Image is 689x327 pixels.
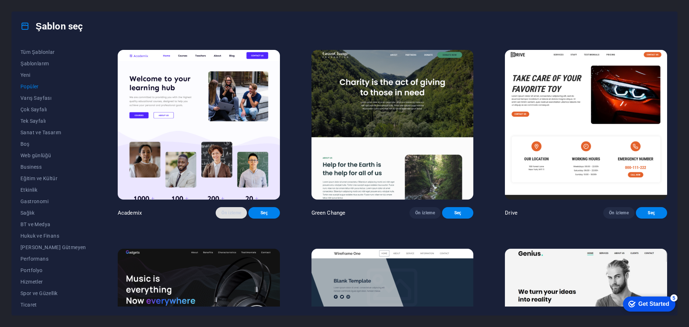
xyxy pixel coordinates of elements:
[20,127,86,138] button: Sanat ve Tasarım
[20,138,86,150] button: Boş
[20,184,86,196] button: Etkinlik
[20,253,86,265] button: Performans
[21,8,52,14] div: Get Started
[20,173,86,184] button: Eğitim ve Kültür
[20,130,86,135] span: Sanat ve Tasarım
[216,207,247,219] button: Ön izleme
[448,210,468,216] span: Seç
[20,81,86,92] button: Popüler
[20,49,86,55] span: Tüm Şablonlar
[20,219,86,230] button: BT ve Medya
[20,104,86,115] button: Çok Sayfalı
[442,207,473,219] button: Seç
[415,210,435,216] span: Ön izleme
[20,207,86,219] button: Sağlık
[20,118,86,124] span: Tek Sayfalı
[20,161,86,173] button: Business
[20,187,86,193] span: Etkinlik
[20,221,86,227] span: BT ve Medya
[20,153,86,158] span: Web günlüğü
[20,290,86,296] span: Spor ve Güzellik
[20,69,86,81] button: Yeni
[20,58,86,69] button: Şablonlarım
[20,61,86,66] span: Şablonlarım
[20,150,86,161] button: Web günlüğü
[20,279,86,285] span: Hizmetler
[20,288,86,299] button: Spor ve Güzellik
[20,115,86,127] button: Tek Sayfalı
[609,210,629,216] span: Ön izleme
[311,209,346,216] p: Green Change
[20,256,86,262] span: Performans
[20,46,86,58] button: Tüm Şablonlar
[311,50,474,199] img: Green Change
[603,207,634,219] button: Ön izleme
[20,230,86,242] button: Hukuk ve Finans
[221,210,241,216] span: Ön izleme
[20,198,86,204] span: Gastronomi
[20,242,86,253] button: [PERSON_NAME] Gütmeyen
[505,50,667,199] img: Drive
[20,244,86,250] span: [PERSON_NAME] Gütmeyen
[20,20,83,32] h4: Şablon seç
[20,233,86,239] span: Hukuk ve Finans
[53,1,60,9] div: 5
[6,4,58,19] div: Get Started 5 items remaining, 0% complete
[20,72,86,78] span: Yeni
[20,276,86,288] button: Hizmetler
[20,95,86,101] span: Varış Sayfası
[118,209,142,216] p: Academix
[118,50,280,199] img: Academix
[20,265,86,276] button: Portfolyo
[20,141,86,147] span: Boş
[20,267,86,273] span: Portfolyo
[20,176,86,181] span: Eğitim ve Kültür
[409,207,441,219] button: Ön izleme
[20,299,86,310] button: Ticaret
[20,210,86,216] span: Sağlık
[248,207,280,219] button: Seç
[636,207,667,219] button: Seç
[20,107,86,112] span: Çok Sayfalı
[20,196,86,207] button: Gastronomi
[20,302,86,308] span: Ticaret
[20,84,86,89] span: Popüler
[642,210,661,216] span: Seç
[505,209,517,216] p: Drive
[20,92,86,104] button: Varış Sayfası
[254,210,274,216] span: Seç
[20,164,86,170] span: Business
